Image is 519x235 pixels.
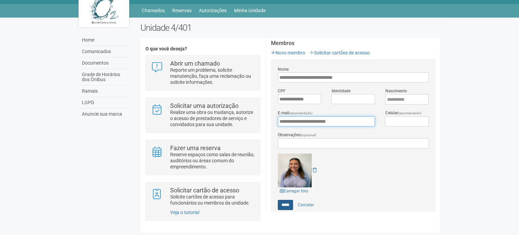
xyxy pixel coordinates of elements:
a: Anuncie sua marca [80,109,130,120]
a: Comunicados [80,46,130,57]
a: Solicitar uma autorização Realize uma obra ou mudança, autorize o acesso de prestadores de serviç... [151,103,255,127]
a: Abrir um chamado Reporte um problema, solicite manutenção, faça uma reclamação ou solicite inform... [151,61,255,85]
span: (recomendado) [398,111,421,115]
strong: Membros [271,40,435,46]
a: Ramais [80,86,130,97]
a: Reservas [172,6,191,15]
h4: O que você deseja? [145,46,260,51]
p: Realize uma obra ou mudança, autorize o acesso de prestadores de serviço e convidados para sua un... [170,109,255,127]
h2: Unidade 4/401 [140,23,441,33]
a: Novo membro [271,50,305,55]
strong: Solicitar uma autorização [170,102,239,109]
a: Veja o tutorial [170,210,199,215]
a: Chamados [142,6,165,15]
strong: Abrir um chamado [170,60,220,67]
p: Solicite cartões de acesso para funcionários ou membros da unidade. [170,194,255,206]
a: Grade de Horários dos Ônibus [80,69,130,86]
strong: Solicitar cartão de acesso [170,187,239,194]
span: (recomendado) [289,111,313,115]
a: Solicitar cartão de acesso Solicite cartões de acesso para funcionários ou membros da unidade. [151,187,255,206]
label: Nome [278,66,289,72]
label: E-mail [278,110,313,116]
a: LGPD [80,97,130,109]
a: Home [80,34,130,46]
label: CPF [278,88,286,94]
p: Reporte um problema, solicite manutenção, faça uma reclamação ou solicite informações. [170,67,255,85]
a: Autorizações [199,6,227,15]
a: Remover [313,167,317,173]
a: Carregar foto [278,187,310,195]
label: Celular [385,110,421,116]
a: Cancelar [294,200,318,210]
label: Observações [278,132,316,138]
label: Identidade [331,88,350,94]
span: (opcional) [301,133,316,137]
a: Fazer uma reserva Reserve espaços como salas de reunião, auditórios ou áreas comum do empreendime... [151,145,255,170]
a: Minha Unidade [234,6,266,15]
img: GetFile [278,154,312,187]
a: Documentos [80,57,130,69]
a: Solicitar cartões de acesso [310,50,370,55]
label: Nascimento [385,88,407,94]
strong: Fazer uma reserva [170,144,221,151]
p: Reserve espaços como salas de reunião, auditórios ou áreas comum do empreendimento. [170,151,255,170]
